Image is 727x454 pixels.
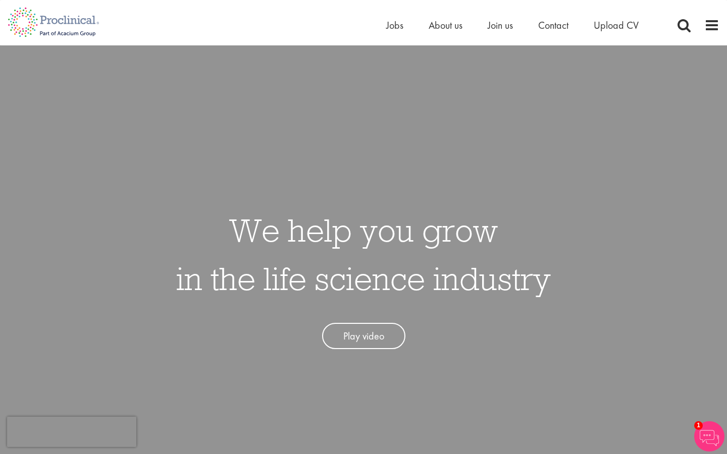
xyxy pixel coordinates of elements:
a: Join us [488,19,513,32]
span: 1 [694,421,703,430]
a: Upload CV [594,19,639,32]
a: Contact [538,19,568,32]
a: Jobs [386,19,403,32]
a: Play video [322,323,405,350]
a: About us [429,19,462,32]
img: Chatbot [694,421,724,451]
h1: We help you grow in the life science industry [176,206,551,303]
